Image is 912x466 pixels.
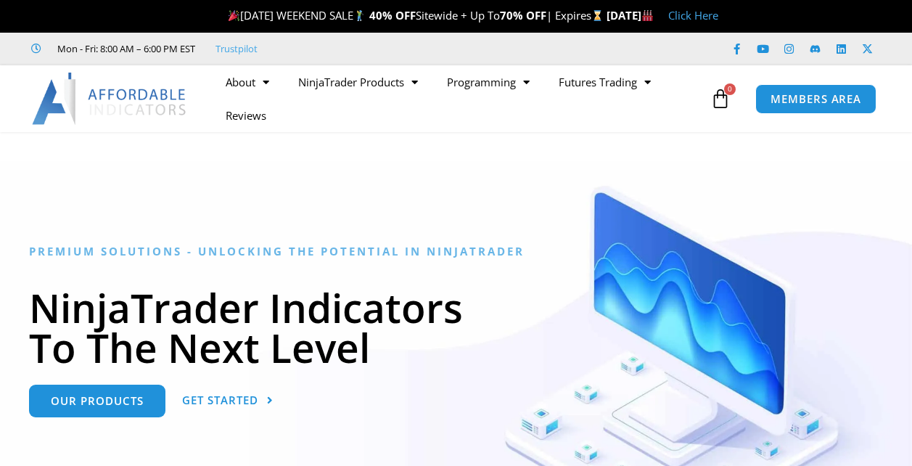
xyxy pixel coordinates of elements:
[607,8,654,23] strong: [DATE]
[182,395,258,406] span: Get Started
[211,65,707,132] nav: Menu
[54,40,195,57] span: Mon - Fri: 8:00 AM – 6:00 PM EST
[668,8,718,23] a: Click Here
[771,94,861,105] span: MEMBERS AREA
[544,65,665,99] a: Futures Trading
[211,65,284,99] a: About
[182,385,274,417] a: Get Started
[29,287,883,367] h1: NinjaTrader Indicators To The Next Level
[354,10,365,21] img: 🏌️‍♂️
[284,65,432,99] a: NinjaTrader Products
[500,8,546,23] strong: 70% OFF
[51,396,144,406] span: Our Products
[369,8,416,23] strong: 40% OFF
[229,10,239,21] img: 🎉
[215,40,258,57] a: Trustpilot
[32,73,188,125] img: LogoAI | Affordable Indicators – NinjaTrader
[755,84,876,114] a: MEMBERS AREA
[724,83,736,95] span: 0
[432,65,544,99] a: Programming
[225,8,606,23] span: [DATE] WEEKEND SALE Sitewide + Up To | Expires
[592,10,603,21] img: ⌛
[211,99,281,132] a: Reviews
[29,385,165,417] a: Our Products
[29,245,883,258] h6: Premium Solutions - Unlocking the Potential in NinjaTrader
[642,10,653,21] img: 🏭
[689,78,752,120] a: 0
